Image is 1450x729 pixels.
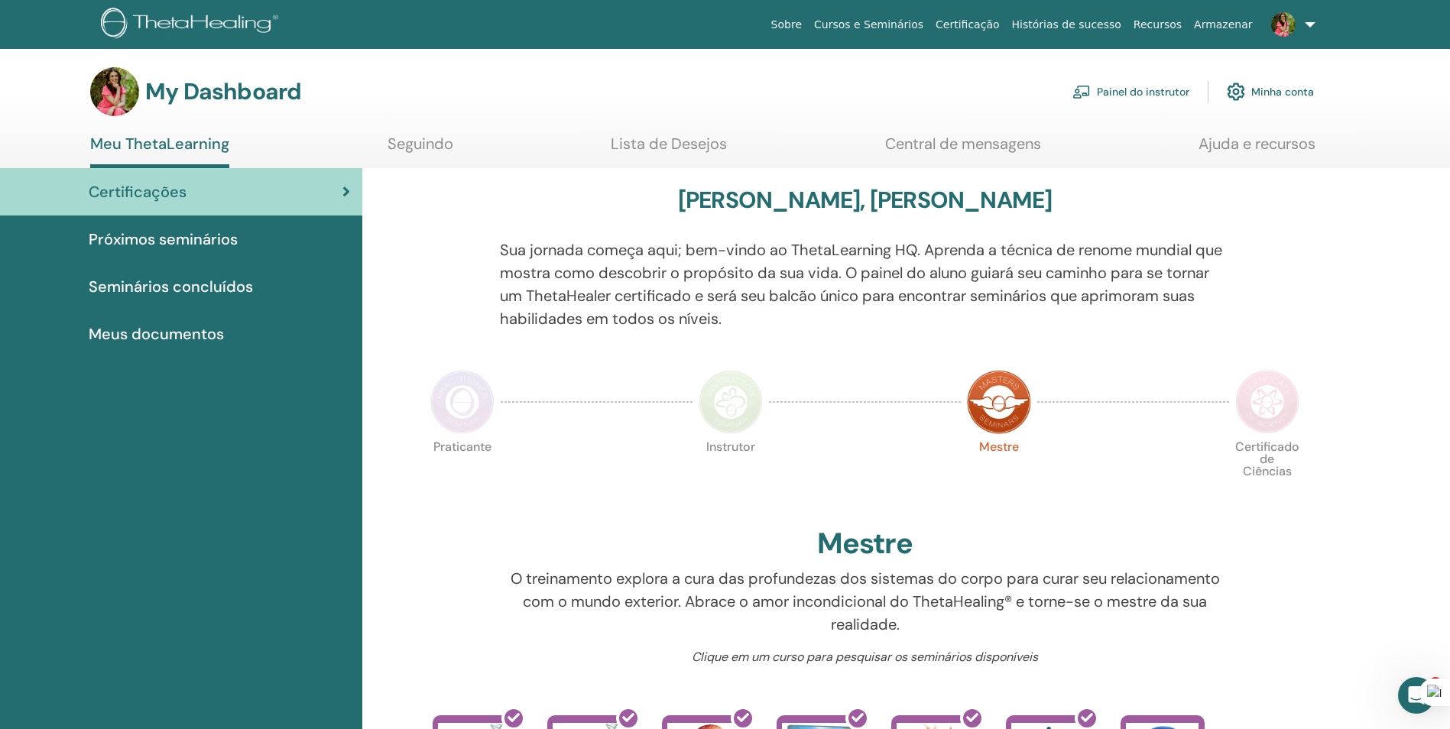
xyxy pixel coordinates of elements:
a: Histórias de sucesso [1006,11,1127,39]
a: Lista de Desejos [611,134,727,164]
a: Recursos [1127,11,1188,39]
h3: [PERSON_NAME], [PERSON_NAME] [678,186,1053,214]
p: Sua jornada começa aqui; bem-vindo ao ThetaLearning HQ. Aprenda a técnica de renome mundial que m... [500,238,1230,330]
a: Certificação [929,11,1005,39]
p: Mestre [967,441,1031,505]
p: Praticante [430,441,495,505]
img: Master [967,370,1031,434]
a: Cursos e Seminários [808,11,929,39]
img: default.jpg [90,67,139,116]
a: Ajuda e recursos [1199,134,1315,164]
span: Seminários concluídos [89,275,253,298]
a: Sobre [765,11,808,39]
img: chalkboard-teacher.svg [1072,85,1091,99]
img: Certificate of Science [1235,370,1299,434]
span: Meus documentos [89,322,224,345]
img: Instructor [699,370,763,434]
span: Certificações [89,180,187,203]
h3: My Dashboard [145,78,301,105]
iframe: Intercom live chat [1398,677,1435,714]
img: cog.svg [1227,79,1245,105]
a: Painel do instrutor [1072,75,1189,109]
img: logo.png [101,8,284,42]
h2: Mestre [817,526,913,562]
img: default.jpg [1271,12,1296,37]
span: 1 [1429,677,1442,689]
span: Próximos seminários [89,228,238,251]
a: Seguindo [388,134,453,164]
img: Practitioner [430,370,495,434]
a: Armazenar [1188,11,1258,39]
p: Clique em um curso para pesquisar os seminários disponíveis [500,648,1230,666]
a: Meu ThetaLearning [90,134,229,168]
p: Certificado de Ciências [1235,441,1299,505]
a: Minha conta [1227,75,1314,109]
p: O treinamento explora a cura das profundezas dos sistemas do corpo para curar seu relacionamento ... [500,567,1230,636]
a: Central de mensagens [885,134,1041,164]
p: Instrutor [699,441,763,505]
